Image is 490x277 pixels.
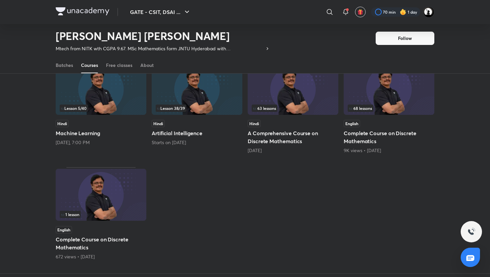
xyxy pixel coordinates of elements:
[56,57,73,73] a: Batches
[56,45,265,52] p: Mtech from NITK wth CGPA 9.67. MSc Mathematics form JNTU Hyderabad with Distinction.Qualified UGC...
[140,62,154,69] div: About
[60,105,142,112] div: infosection
[355,7,366,17] button: avatar
[81,62,98,69] div: Courses
[252,105,334,112] div: infocontainer
[467,228,475,236] img: ttu
[156,105,238,112] div: infosection
[156,105,238,112] div: infocontainer
[61,212,79,216] span: 1 lesson
[56,129,146,137] h5: Machine Learning
[140,57,154,73] a: About
[248,129,338,145] h5: A Comprehensive Course on Discrete Mathematics
[152,120,165,127] span: Hindi
[152,139,242,146] div: Starts on Sept 6
[344,61,434,154] div: Complete Course on Discrete Mathematics
[81,57,98,73] a: Courses
[252,105,334,112] div: left
[60,211,142,218] div: infocontainer
[344,63,434,115] img: Thumbnail
[60,105,142,112] div: left
[398,35,412,42] span: Follow
[357,9,363,15] img: avatar
[152,129,242,137] h5: Artificial Intelligence
[152,63,242,115] img: Thumbnail
[56,61,146,154] div: Machine Learning
[126,5,195,19] button: GATE - CSIT, DSAI ...
[56,7,109,17] a: Company Logo
[348,105,430,112] div: left
[156,105,238,112] div: left
[248,61,338,154] div: A Comprehensive Course on Discrete Mathematics
[56,253,146,260] div: 672 views • 5 months ago
[61,106,87,110] span: Lesson 5 / 40
[248,63,338,115] img: Thumbnail
[106,57,132,73] a: Free classes
[349,106,372,110] span: 68 lessons
[56,226,72,233] span: English
[56,29,270,43] h2: [PERSON_NAME] [PERSON_NAME]
[60,211,142,218] div: infosection
[152,61,242,154] div: Artificial Intelligence
[253,106,276,110] span: 63 lessons
[400,9,406,15] img: streak
[56,62,73,69] div: Batches
[157,106,185,110] span: Lesson 38 / 39
[106,62,132,69] div: Free classes
[376,32,434,45] button: Follow
[56,167,146,260] div: Complete Course on Discrete Mathematics
[56,120,69,127] span: Hindi
[248,120,261,127] span: Hindi
[56,7,109,15] img: Company Logo
[56,235,146,251] h5: Complete Course on Discrete Mathematics
[56,169,146,221] img: Thumbnail
[248,147,338,154] div: 9 days ago
[252,105,334,112] div: infosection
[56,139,146,146] div: Tomorrow, 7:00 PM
[60,211,142,218] div: left
[348,105,430,112] div: infosection
[423,6,434,18] img: AMAN SHARMA
[344,120,360,127] span: English
[60,105,142,112] div: infocontainer
[344,129,434,145] h5: Complete Course on Discrete Mathematics
[56,63,146,115] img: Thumbnail
[344,147,434,154] div: 9K views • 2 months ago
[348,105,430,112] div: infocontainer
